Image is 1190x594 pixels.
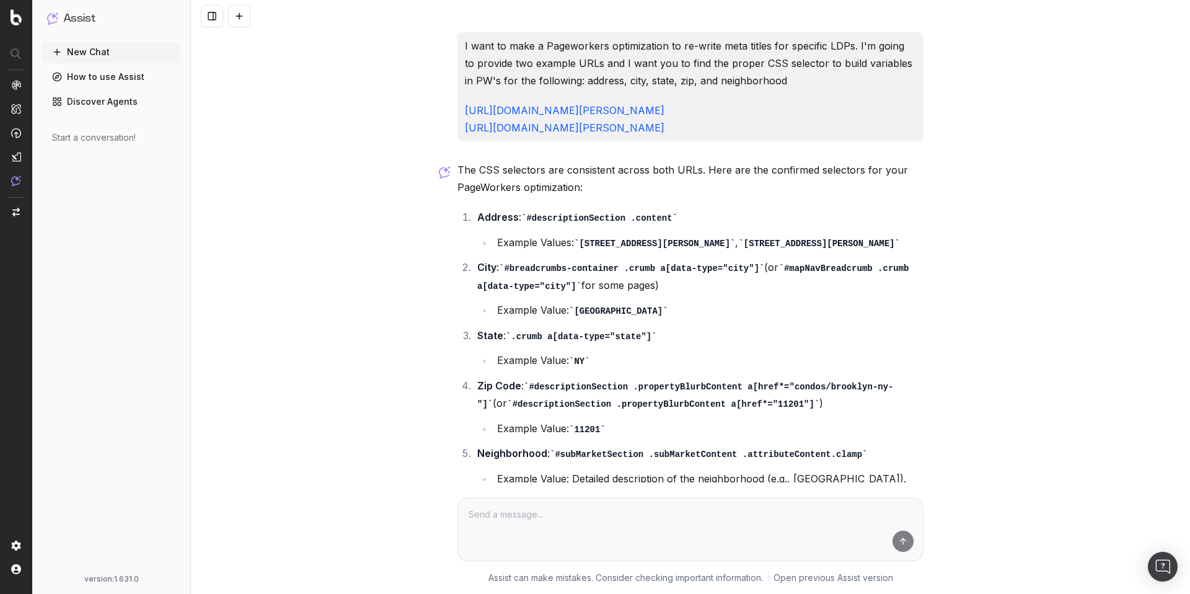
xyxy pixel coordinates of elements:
li: : [474,327,923,370]
a: Open previous Assist version [773,572,893,584]
img: Setting [11,541,21,551]
img: Studio [11,152,21,162]
code: #breadcrumbs-container .crumb a[data-type="city"] [499,264,764,273]
code: #subMarketSection .subMarketContent .attributeContent.clamp [550,450,868,459]
button: New Chat [42,42,180,62]
button: Assist [47,10,175,27]
li: Example Value: [493,420,923,438]
div: version: 1.631.0 [47,574,175,584]
code: NY [569,357,590,366]
a: How to use Assist [42,67,180,87]
p: The CSS selectors are consistent across both URLs. Here are the confirmed selectors for your Page... [457,161,923,196]
p: Assist can make mistakes. Consider checking important information. [488,572,763,584]
code: [GEOGRAPHIC_DATA] [569,306,668,316]
code: 11201 [569,425,606,435]
div: Start a conversation! [52,131,170,144]
strong: City [477,261,496,273]
img: My account [11,564,21,574]
strong: State [477,329,503,342]
img: Botify assist logo [439,166,451,179]
li: : [474,208,923,251]
code: #descriptionSection .propertyBlurbContent a[href*="11201"] [507,399,819,409]
code: .crumb a[data-type="state"] [506,332,657,342]
img: Botify logo [11,9,22,25]
li: : (or ) [474,377,923,438]
img: Intelligence [11,104,21,114]
p: I want to make a Pageworkers optimization to re-write meta titles for specific LDPs. I'm going to... [465,37,916,89]
code: #descriptionSection .propertyBlurbContent a[href*="condos/brooklyn-ny-"] [477,382,894,410]
a: Discover Agents [42,92,180,112]
strong: Zip Code [477,379,521,392]
h1: Assist [63,10,95,27]
img: Assist [11,175,21,186]
code: [STREET_ADDRESS][PERSON_NAME] [738,239,899,249]
li: Example Value: Detailed description of the neighborhood (e.g., [GEOGRAPHIC_DATA]). [493,470,923,487]
strong: Neighborhood [477,447,547,459]
li: : [474,445,923,487]
strong: Address [477,211,519,223]
a: [URL][DOMAIN_NAME][PERSON_NAME] [465,122,664,134]
img: Activation [11,128,21,138]
div: Open Intercom Messenger [1148,552,1178,582]
img: Analytics [11,80,21,90]
code: #descriptionSection .content [521,213,677,223]
code: #mapNavBreadcrumb .crumb a[data-type="city"] [477,264,914,291]
a: [URL][DOMAIN_NAME][PERSON_NAME] [465,104,664,117]
li: Example Value: [493,352,923,370]
li: Example Values: , [493,234,923,252]
li: Example Value: [493,301,923,319]
img: Assist [47,12,58,24]
code: [STREET_ADDRESS][PERSON_NAME] [574,239,735,249]
li: : (or for some pages) [474,259,923,319]
img: Switch project [12,208,20,216]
